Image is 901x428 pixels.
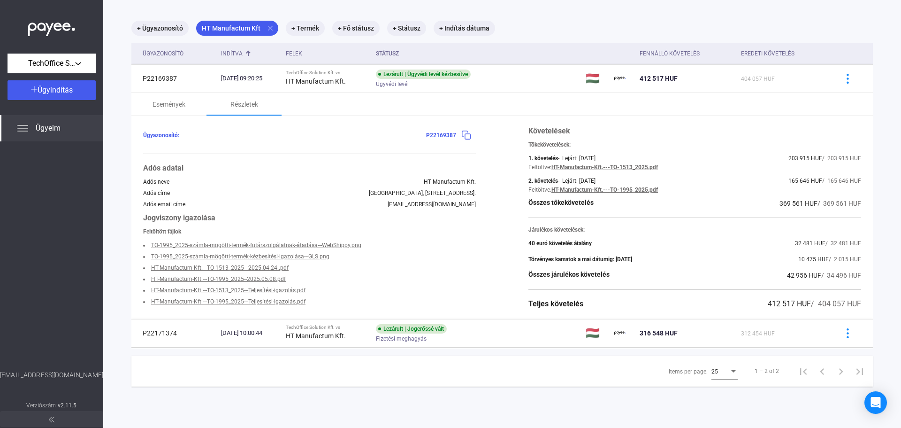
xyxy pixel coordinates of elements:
div: TechOffice Solution Kft. vs [286,70,368,76]
a: TO-1995_2025-számla-mögötti-termék-futárszolgálatnak-átadása---WebShippy.png [151,242,361,249]
mat-select: Items per page: [711,366,738,377]
div: 1 – 2 of 2 [755,366,779,377]
div: Indítva [221,48,279,59]
mat-chip: + Ügyazonosító [131,21,189,36]
a: HT-Manufactum-Kft.---TO-1513_2025.pdf [551,164,658,171]
img: payee-logo [614,327,626,339]
div: Ügyazonosító [143,48,183,59]
div: Eredeti követelés [741,48,826,59]
div: Követelések [528,125,861,137]
span: Ügyazonosító: [143,132,179,139]
div: Tőkekövetelések: [528,141,861,148]
div: Események [153,99,185,110]
img: more-blue [843,328,853,338]
span: 412 517 HUF [640,75,678,82]
div: Fennálló követelés [640,48,733,59]
div: Járulékos követelések: [528,226,861,233]
td: P22171374 [131,319,217,347]
div: Open Intercom Messenger [864,391,887,414]
span: Ügyvédi levél [376,78,409,90]
div: 1. követelés [528,155,558,162]
button: First page [794,362,813,381]
span: Ügyindítás [38,86,73,94]
td: P22169387 [131,64,217,93]
div: Felek [286,48,368,59]
div: - Lejárt: [DATE] [558,155,596,162]
a: HT-Manufactum-Kft.---TO-1995_2025---Teljesítési-igazolás.pdf [151,298,305,305]
mat-chip: HT Manufactum Kft [196,21,278,36]
img: white-payee-white-dot.svg [28,17,75,37]
mat-chip: + Fő státusz [332,21,380,36]
span: 10 475 HUF [798,256,829,263]
span: / 34 496 HUF [821,272,861,279]
div: Fennálló követelés [640,48,700,59]
div: Lezárult | Ügyvédi levél kézbesítve [376,70,471,79]
div: 40 euró követelés átalány [528,240,592,247]
div: [DATE] 09:20:25 [221,74,279,83]
img: more-blue [843,74,853,84]
button: Previous page [813,362,832,381]
button: copy-blue [456,125,476,145]
button: more-blue [838,69,857,88]
span: 312 454 HUF [741,330,775,337]
button: Ügyindítás [8,80,96,100]
img: copy-blue [461,130,471,140]
span: P22169387 [426,132,456,139]
a: HT-Manufactum-Kft.---TO-1995_2025--2025.05.08.pdf [151,276,286,282]
div: 2. követelés [528,178,558,184]
div: Részletek [230,99,258,110]
span: 404 057 HUF [741,76,775,82]
img: payee-logo [614,73,626,84]
div: [GEOGRAPHIC_DATA], [STREET_ADDRESS]. [369,190,476,196]
td: 🇭🇺 [582,319,611,347]
span: / 369 561 HUF [817,200,861,207]
strong: HT Manufactum Kft. [286,332,346,340]
span: 165 646 HUF [788,178,822,184]
span: TechOffice Solution Kft. [28,58,75,69]
div: - Lejárt: [DATE] [558,178,596,184]
span: 32 481 HUF [795,240,825,247]
span: Fizetési meghagyás [376,333,427,344]
div: Indítva [221,48,243,59]
span: 25 [711,368,718,375]
td: 🇭🇺 [582,64,611,93]
th: Státusz [372,43,582,64]
a: HT-Manufactum-Kft.---TO-1513_2025---Teljesítési-igazolás.pdf [151,287,305,294]
img: plus-white.svg [31,86,38,93]
div: Törvényes kamatok a mai dátumig: [DATE] [528,256,632,263]
span: 203 915 HUF [788,155,822,162]
div: Adós neve [143,179,169,185]
div: Feltöltött fájlok [143,228,476,235]
span: 412 517 HUF [768,299,811,308]
div: Feltöltve: [528,187,551,193]
span: / 203 915 HUF [822,155,861,162]
span: / 2 015 HUF [829,256,861,263]
div: Feltöltve: [528,164,551,171]
span: / 165 646 HUF [822,178,861,184]
button: Last page [850,362,869,381]
a: HT-Manufactum-Kft.---TO-1995_2025.pdf [551,187,658,193]
button: more-blue [838,323,857,343]
strong: HT Manufactum Kft. [286,78,346,85]
button: TechOffice Solution Kft. [8,54,96,73]
a: TO-1995_2025-számla-mögötti-termék-kézbesítési-igazolása---GLS.png [151,253,329,260]
div: Összes járulékos követelés [528,270,610,281]
div: Adós címe [143,190,170,196]
div: Összes tőkekövetelés [528,198,594,209]
span: 316 548 HUF [640,329,678,337]
div: Lezárult | Jogerőssé vált [376,324,447,334]
div: TechOffice Solution Kft. vs [286,325,368,330]
mat-icon: close [266,24,275,32]
mat-chip: + Termék [286,21,325,36]
mat-chip: + Státusz [387,21,426,36]
strong: v2.11.5 [58,402,77,409]
div: Adós adatai [143,163,476,174]
span: / 32 481 HUF [825,240,861,247]
span: / 404 057 HUF [811,299,861,308]
div: Ügyazonosító [143,48,214,59]
div: [DATE] 10:00:44 [221,328,279,338]
div: HT Manufactum Kft. [424,179,476,185]
div: Eredeti követelés [741,48,794,59]
span: 42 956 HUF [787,272,821,279]
div: Felek [286,48,302,59]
